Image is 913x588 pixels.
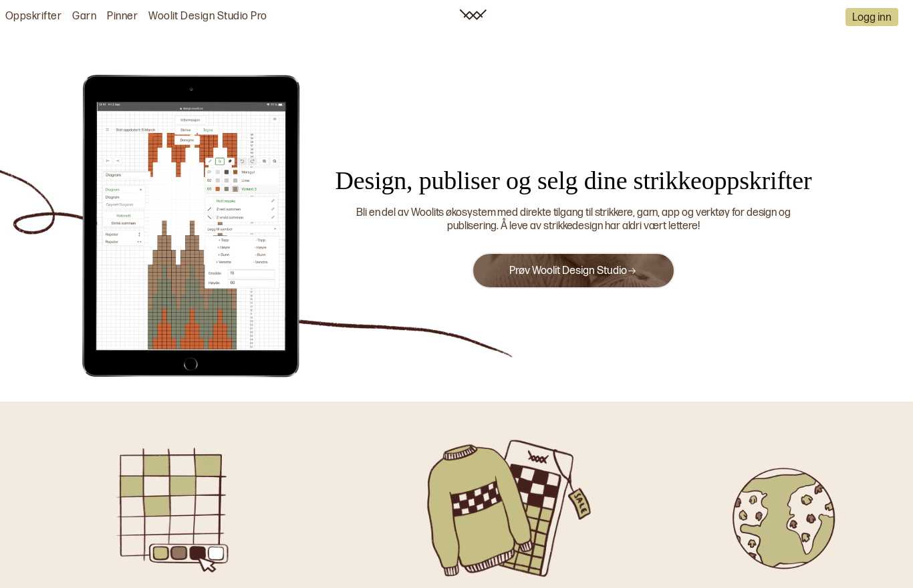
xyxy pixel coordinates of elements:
[72,10,96,24] a: Garn
[315,164,833,197] div: Design, publiser og selg dine strikkeoppskrifter
[95,435,275,582] img: Illustrasjon av Woolit Design Studio Pro
[459,9,487,20] img: Woolit ikon
[420,435,600,582] img: Strikket genser og oppskrift til salg.
[107,10,138,24] a: Pinner
[148,10,267,24] a: Woolit Design Studio Pro
[74,72,308,380] img: Illustrasjon av Woolit Design Studio Pro
[691,435,872,582] img: Jordkloden
[472,253,674,289] button: Prøv Woolit Design Studio
[845,8,898,26] button: Logg inn
[5,10,61,24] a: Oppskrifter
[332,206,816,235] div: Bli en del av Woolits økosystem med direkte tilgang til strikkere, garn, app og verktøy for desig...
[509,265,637,277] a: Prøv Woolit Design Studio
